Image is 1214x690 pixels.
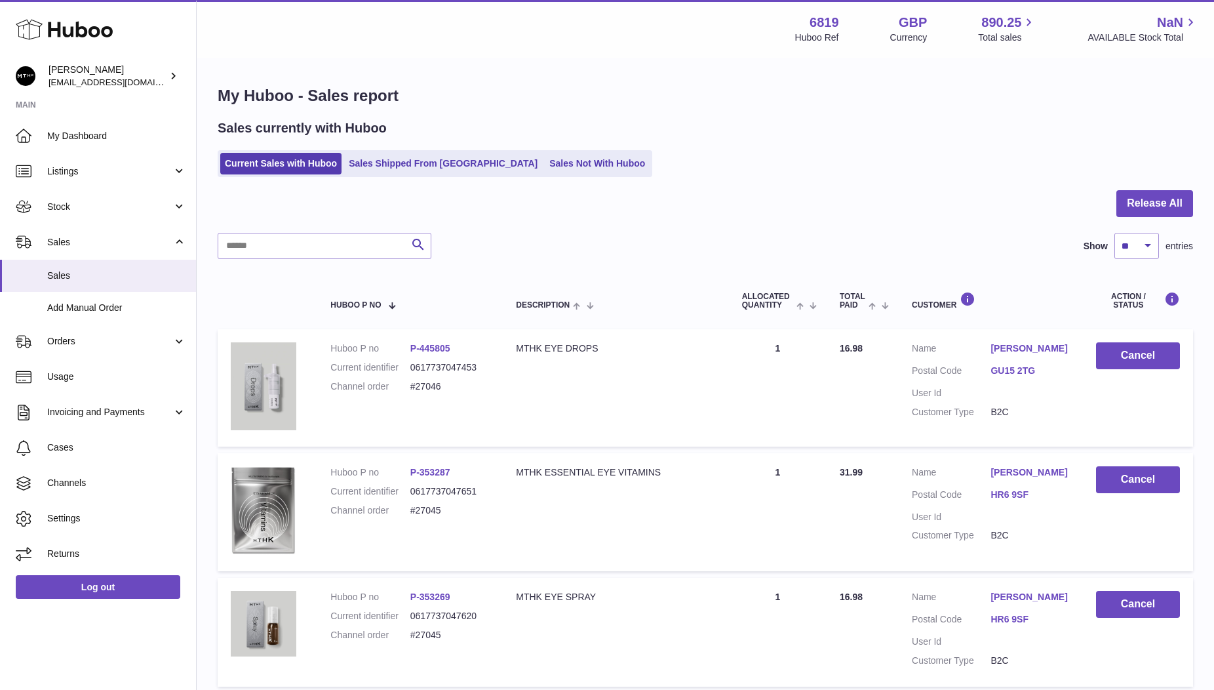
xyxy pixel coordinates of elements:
a: NaN AVAILABLE Stock Total [1087,14,1198,44]
dt: Name [912,342,990,358]
a: HR6 9SF [990,489,1069,501]
button: Cancel [1096,466,1180,493]
span: Channels [47,477,186,489]
div: Action / Status [1096,292,1180,310]
strong: GBP [899,14,927,31]
a: 890.25 Total sales [978,14,1036,44]
img: 68191752058920.png [231,591,296,657]
img: 68191634625130.png [231,466,296,556]
dd: B2C [990,406,1069,418]
dt: Huboo P no [330,466,410,479]
div: MTHK EYE DROPS [516,342,715,355]
td: 1 [729,453,827,572]
span: Orders [47,335,172,348]
span: Stock [47,201,172,213]
dt: Customer Type [912,406,990,418]
dt: Huboo P no [330,342,410,355]
button: Release All [1116,190,1193,217]
dd: #27045 [410,629,490,641]
dt: Postal Code [912,365,990,380]
span: Settings [47,512,186,525]
dd: B2C [990,529,1069,542]
div: Currency [890,31,928,44]
span: Usage [47,371,186,383]
img: amar@mthk.com [16,66,35,86]
dt: Postal Code [912,613,990,629]
dt: Channel order [330,629,410,641]
dt: Name [912,591,990,607]
strong: 6819 [810,14,839,31]
h2: Sales currently with Huboo [218,119,387,137]
dd: #27045 [410,504,490,517]
span: My Dashboard [47,130,186,142]
span: Sales [47,270,186,282]
dd: 0617737047620 [410,610,490,622]
a: Sales Not With Huboo [545,153,650,174]
div: Customer [912,292,1070,310]
span: 16.98 [840,592,863,602]
span: 890.25 [981,14,1021,31]
dd: 0617737047453 [410,361,490,374]
dd: B2C [990,655,1069,667]
span: Returns [47,548,186,560]
h1: My Huboo - Sales report [218,85,1193,106]
a: P-445805 [410,343,450,354]
dt: Huboo P no [330,591,410,603]
a: P-353269 [410,592,450,602]
dt: Customer Type [912,529,990,542]
button: Cancel [1096,342,1180,369]
label: Show [1084,240,1108,253]
span: Cases [47,441,186,454]
dt: Postal Code [912,489,990,504]
span: Total paid [840,293,865,310]
a: Current Sales with Huboo [220,153,342,174]
span: Listings [47,165,172,178]
a: [PERSON_NAME] [990,466,1069,479]
a: [PERSON_NAME] [990,342,1069,355]
dt: Name [912,466,990,482]
span: Sales [47,236,172,249]
div: MTHK EYE SPRAY [516,591,715,603]
span: Description [516,301,570,310]
span: ALLOCATED Quantity [742,293,793,310]
span: [EMAIL_ADDRESS][DOMAIN_NAME] [49,77,193,87]
a: Sales Shipped From [GEOGRAPHIC_DATA] [344,153,542,174]
span: 16.98 [840,343,863,354]
dt: User Id [912,511,990,523]
span: NaN [1157,14,1183,31]
dt: Current identifier [330,361,410,374]
span: 31.99 [840,467,863,477]
img: 68191752067379.png [231,342,296,430]
span: Total sales [978,31,1036,44]
td: 1 [729,329,827,446]
span: entries [1165,240,1193,253]
dd: #27046 [410,380,490,393]
dd: 0617737047651 [410,485,490,498]
div: Huboo Ref [795,31,839,44]
span: Invoicing and Payments [47,406,172,418]
dt: User Id [912,636,990,648]
a: GU15 2TG [990,365,1069,377]
a: [PERSON_NAME] [990,591,1069,603]
dt: Channel order [330,380,410,393]
a: Log out [16,575,180,599]
dt: Current identifier [330,485,410,498]
div: [PERSON_NAME] [49,64,166,89]
td: 1 [729,578,827,687]
button: Cancel [1096,591,1180,618]
span: Add Manual Order [47,302,186,314]
dt: Customer Type [912,655,990,667]
dt: User Id [912,387,990,399]
a: P-353287 [410,467,450,477]
span: Huboo P no [330,301,381,310]
a: HR6 9SF [990,613,1069,626]
dt: Channel order [330,504,410,517]
span: AVAILABLE Stock Total [1087,31,1198,44]
dt: Current identifier [330,610,410,622]
div: MTHK ESSENTIAL EYE VITAMINS [516,466,715,479]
